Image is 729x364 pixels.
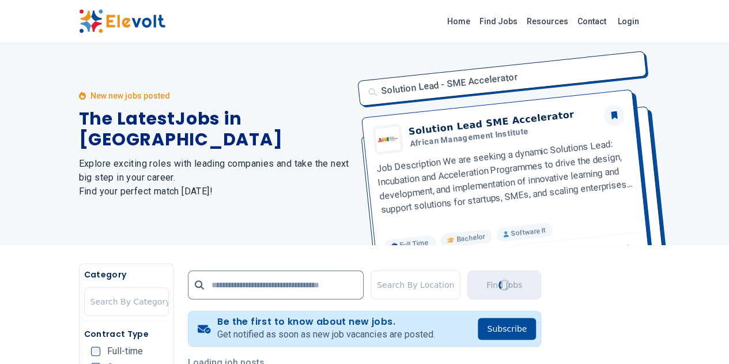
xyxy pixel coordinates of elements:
button: Find JobsLoading... [467,271,541,299]
input: Full-time [91,347,100,356]
a: Resources [522,12,573,31]
iframe: Chat Widget [671,309,729,364]
a: Login [611,10,646,33]
p: Get notified as soon as new job vacancies are posted. [217,328,435,342]
a: Find Jobs [475,12,522,31]
h1: The Latest Jobs in [GEOGRAPHIC_DATA] [79,108,351,150]
p: New new jobs posted [90,90,170,102]
h4: Be the first to know about new jobs. [217,316,435,328]
span: Full-time [107,347,143,356]
h5: Category [84,269,169,280]
button: Subscribe [478,318,536,340]
div: Loading... [497,277,512,293]
img: Elevolt [79,9,165,33]
h5: Contract Type [84,328,169,340]
a: Home [443,12,475,31]
a: Contact [573,12,611,31]
h2: Explore exciting roles with leading companies and take the next big step in your career. Find you... [79,157,351,198]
